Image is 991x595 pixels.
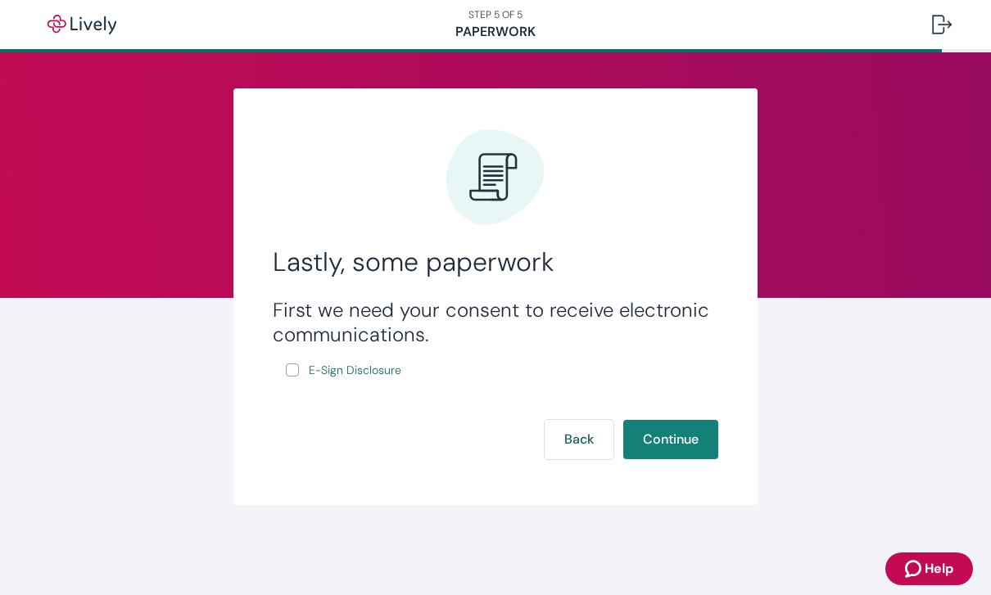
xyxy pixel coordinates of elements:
[545,420,613,459] button: Back
[273,298,718,347] h3: First we need your consent to receive electronic communications.
[273,246,718,278] h2: Lastly, some paperwork
[919,5,965,44] button: Log out
[36,15,128,34] img: Lively
[623,420,718,459] button: Continue
[925,559,953,579] span: Help
[885,552,973,585] button: Zendesk support iconHelp
[309,362,401,379] span: E-Sign Disclosure
[305,360,405,381] a: e-sign disclosure document
[905,559,925,579] svg: Zendesk support icon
